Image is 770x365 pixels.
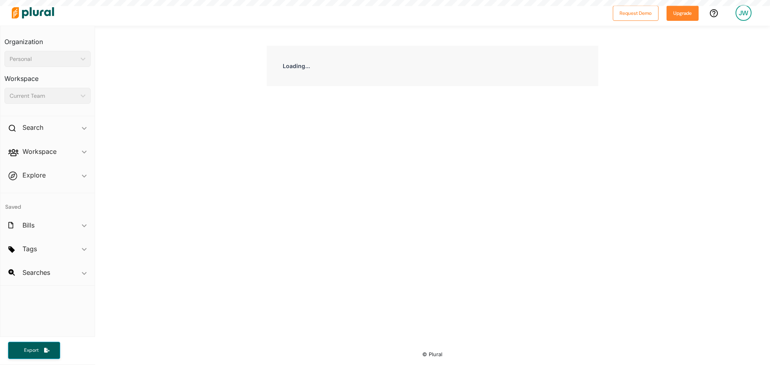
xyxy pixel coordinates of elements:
[667,6,699,21] button: Upgrade
[422,351,442,357] small: © Plural
[667,9,699,17] a: Upgrade
[613,9,659,17] a: Request Demo
[22,147,57,156] h2: Workspace
[4,67,91,85] h3: Workspace
[8,342,60,359] button: Export
[10,92,77,100] div: Current Team
[736,5,752,21] div: JW
[10,55,77,63] div: Personal
[0,193,95,213] h4: Saved
[613,6,659,21] button: Request Demo
[18,347,44,354] span: Export
[22,221,34,230] h2: Bills
[729,2,758,24] a: JW
[267,46,598,86] div: Loading...
[22,123,43,132] h2: Search
[4,30,91,48] h3: Organization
